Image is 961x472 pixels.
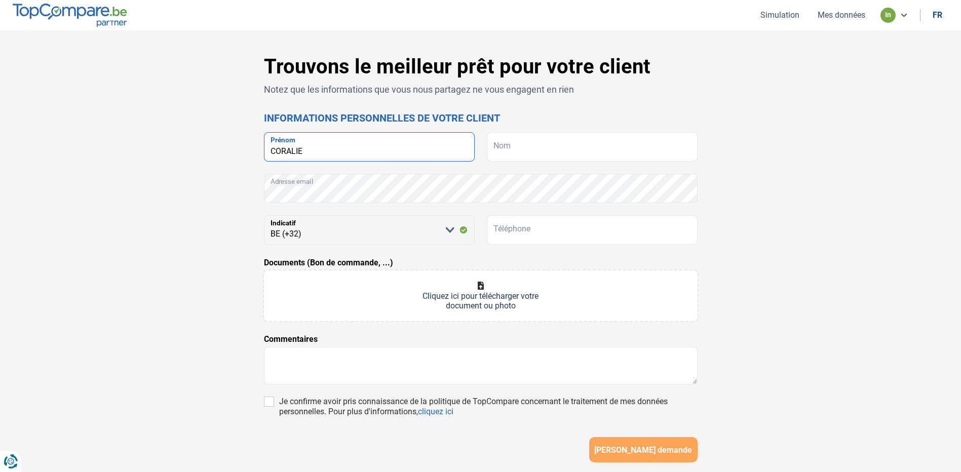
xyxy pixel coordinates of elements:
button: Mes données [815,10,868,20]
select: Indicatif [264,215,475,245]
h1: Trouvons le meilleur prêt pour votre client [264,55,698,79]
p: Notez que les informations que vous nous partagez ne vous engagent en rien [264,83,698,96]
h2: Informations personnelles de votre client [264,112,698,124]
img: TopCompare.be [13,4,127,26]
label: Documents (Bon de commande, ...) [264,257,393,269]
a: cliquez ici [418,407,453,416]
button: Simulation [757,10,802,20]
div: fr [933,10,942,20]
button: [PERSON_NAME] demande [589,437,698,462]
input: 401020304 [487,215,698,245]
div: in [880,8,896,23]
div: Je confirme avoir pris connaissance de la politique de TopCompare concernant le traitement de mes... [279,397,698,417]
label: Commentaires [264,333,318,345]
span: [PERSON_NAME] demande [594,445,692,455]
